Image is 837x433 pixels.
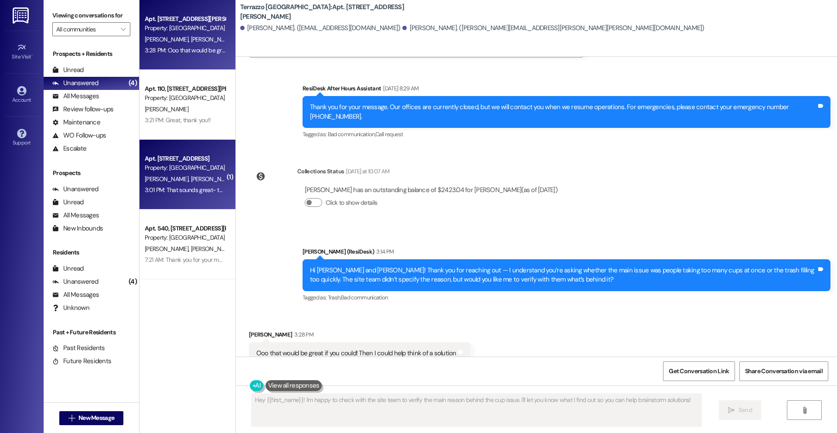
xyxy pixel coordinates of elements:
div: Past + Future Residents [44,328,139,337]
span: Share Conversation via email [745,367,823,376]
div: 3:01 PM: That sounds great- thank you! [145,186,243,194]
div: WO Follow-ups [52,131,106,140]
span: Bad communication , [328,131,375,138]
div: [DATE] 8:29 AM [381,84,418,93]
i:  [728,407,735,414]
div: 3:28 PM: Ooo that would be great if you could! Then I could help think of a solution [145,46,352,54]
div: All Messages [52,211,99,220]
div: Collections Status [297,167,344,176]
label: Click to show details [326,198,377,207]
div: All Messages [52,290,99,299]
a: Site Visit • [4,40,39,64]
span: [PERSON_NAME] [145,175,191,183]
textarea: Hey {{first_name}}! I'm happy to check with the site team to verify the main reason behind the cu... [252,394,701,426]
div: Apt. [STREET_ADDRESS] [145,154,225,163]
div: [PERSON_NAME] (ResiDesk) [303,247,830,259]
div: Thank you for your message. Our offices are currently closed, but we will contact you when we res... [310,103,817,121]
span: Send [738,406,752,415]
div: Prospects + Residents [44,49,139,58]
div: Past Residents [52,344,105,353]
div: (4) [126,76,139,90]
span: [PERSON_NAME] [191,245,234,253]
button: Share Conversation via email [739,361,828,381]
div: Prospects [44,168,139,178]
div: Review follow-ups [52,105,113,114]
button: New Message [59,411,124,425]
div: Escalate [52,144,86,153]
div: Hi [PERSON_NAME] and [PERSON_NAME]! Thank you for reaching out — I understand you’re asking wheth... [310,266,817,285]
div: Unread [52,198,84,207]
img: ResiDesk Logo [13,7,31,24]
div: Ooo that would be great if you could! Then I could help think of a solution [256,349,456,358]
a: Account [4,83,39,107]
span: [PERSON_NAME] [191,175,234,183]
div: Unknown [52,303,89,313]
div: 3:21 PM: Great, thank you!! [145,116,211,124]
span: Call request [375,131,403,138]
div: [PERSON_NAME] [249,330,470,342]
div: Tagged as: [303,291,830,304]
div: Apt. [STREET_ADDRESS][PERSON_NAME] [145,14,225,24]
i:  [801,407,808,414]
i:  [68,415,75,422]
div: Unread [52,65,84,75]
span: [PERSON_NAME] [PERSON_NAME] [191,35,279,43]
div: Maintenance [52,118,100,127]
div: Apt. 110, [STREET_ADDRESS][PERSON_NAME] [145,84,225,93]
div: Future Residents [52,357,111,366]
span: [PERSON_NAME] [145,245,191,253]
div: 3:14 PM [374,247,394,256]
button: Get Conversation Link [663,361,735,381]
div: All Messages [52,92,99,101]
span: Get Conversation Link [669,367,729,376]
b: Terrazzo [GEOGRAPHIC_DATA]: Apt. [STREET_ADDRESS][PERSON_NAME] [240,3,415,21]
div: (4) [126,275,139,289]
div: Property: [GEOGRAPHIC_DATA] [145,163,225,172]
label: Viewing conversations for [52,9,130,22]
div: Property: [GEOGRAPHIC_DATA] [145,93,225,103]
div: Apt. 540, [STREET_ADDRESS][PERSON_NAME] [145,224,225,233]
button: Send [719,400,761,420]
div: [PERSON_NAME] has an outstanding balance of $2423.04 for [PERSON_NAME] (as of [DATE]) [305,186,558,195]
div: New Inbounds [52,224,103,233]
span: [PERSON_NAME] [145,35,191,43]
span: Bad communication [341,294,388,301]
div: Unanswered [52,277,99,286]
input: All communities [56,22,116,36]
div: Unanswered [52,185,99,194]
div: [PERSON_NAME]. ([EMAIL_ADDRESS][DOMAIN_NAME]) [240,24,401,33]
div: Property: [GEOGRAPHIC_DATA] [145,24,225,33]
div: [DATE] at 10:07 AM [344,167,389,176]
span: Trash , [328,294,341,301]
div: 7:21 AM: Thank you for your message. Our offices are currently closed, but we will contact you wh... [145,256,653,264]
span: [PERSON_NAME] [145,105,188,113]
div: ResiDesk After Hours Assistant [303,84,830,96]
span: • [31,52,33,58]
a: Support [4,126,39,150]
div: [PERSON_NAME]. ([PERSON_NAME][EMAIL_ADDRESS][PERSON_NAME][PERSON_NAME][DOMAIN_NAME]) [402,24,704,33]
div: Property: [GEOGRAPHIC_DATA] [145,233,225,242]
i:  [121,26,126,33]
div: Tagged as: [303,128,830,141]
div: Unanswered [52,79,99,88]
div: Unread [52,264,84,273]
span: New Message [78,413,114,423]
div: Residents [44,248,139,257]
div: 3:28 PM [292,330,313,339]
